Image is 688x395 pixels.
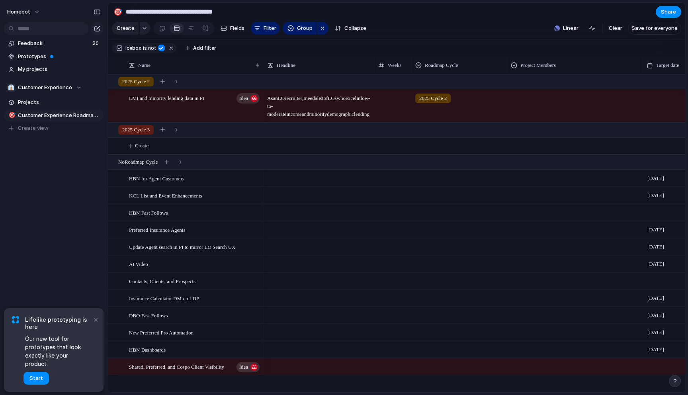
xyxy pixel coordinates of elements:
button: Fields [217,22,248,35]
button: Share [656,6,681,18]
button: 🎯 [7,111,15,119]
button: Idea [236,362,260,372]
a: Prototypes [4,51,104,63]
span: [DATE] [645,311,666,320]
span: [DATE] [645,174,666,183]
span: 20 [92,39,100,47]
span: Share [661,8,676,16]
span: Clear [609,24,622,32]
span: Idea [239,93,248,104]
span: LMI and minority lending data in PI [129,93,204,102]
span: HBN Dashboards [129,345,166,354]
span: Name [138,61,150,69]
button: Save for everyone [628,22,681,35]
span: Weeks [388,61,401,69]
span: 0 [174,126,177,134]
span: not [147,45,156,52]
button: Collapse [332,22,369,35]
button: 👔Customer Experience [4,82,104,94]
span: [DATE] [645,191,666,200]
button: Create view [4,122,104,134]
button: Filter [251,22,279,35]
button: Linear [551,22,582,34]
span: Idea [239,362,248,373]
span: Headline [277,61,295,69]
span: Update Agent search in PI to mirror LO Search UX [129,242,236,251]
span: Customer Experience Roadmap Planning [18,111,101,119]
button: Dismiss [91,315,100,324]
span: Linear [563,24,579,32]
button: Create [112,22,139,35]
span: HBN Fast Follows [129,208,168,217]
span: DBO Fast Follows [129,311,168,320]
button: 🎯 [111,6,124,18]
a: Projects [4,96,104,108]
span: Prototypes [18,53,101,61]
button: Homebot [4,6,44,18]
span: Save for everyone [631,24,678,32]
span: 0 [174,78,177,86]
button: isnot [141,44,157,53]
span: [DATE] [645,242,666,252]
span: KCL List and Event Enhancements [129,191,202,200]
span: [DATE] [645,225,666,235]
span: Customer Experience [18,84,72,92]
span: Feedback [18,39,90,47]
span: Lifelike prototyping is here [25,316,92,330]
span: Fields [230,24,244,32]
span: Contacts, Clients, and Prospects [129,276,195,285]
span: HBN for Agent Customers [129,174,184,183]
span: Create [117,24,135,32]
span: No Roadmap Cycle [118,158,158,166]
div: 👔 [7,84,15,92]
div: 🎯 [8,111,14,120]
span: Collapse [344,24,366,32]
span: New Preferred Pro Automation [129,328,193,337]
div: 🎯 [113,6,122,17]
span: 0 [178,158,181,166]
span: Icebox [125,45,141,52]
span: [DATE] [645,345,666,354]
span: Projects [18,98,101,106]
span: Group [297,24,313,32]
span: Project Members [520,61,556,69]
span: Create view [18,124,49,132]
a: Feedback20 [4,37,104,49]
span: is [143,45,147,52]
span: 2025 Cycle 2 [419,94,447,102]
button: Group [283,22,317,35]
span: Add filter [193,45,216,52]
span: Start [29,374,43,382]
span: Roadmap Cycle [425,61,458,69]
span: Create [135,142,149,150]
span: Insurance Calculator DM on LDP [129,293,199,303]
span: AI Video [129,259,148,268]
button: Start [23,372,49,385]
button: Clear [606,22,625,35]
span: Preferred Insurance Agents [129,225,186,234]
span: 2025 Cycle 3 [122,126,150,134]
span: 2025 Cycle 2 [122,78,150,86]
a: My projects [4,63,104,75]
span: Homebot [7,8,30,16]
span: Filter [264,24,276,32]
span: Target date [656,61,679,69]
span: My projects [18,65,101,73]
span: [DATE] [645,293,666,303]
span: Our new tool for prototypes that look exactly like your product. [25,334,92,368]
span: Shared, Preferred, and Cospo Client Visibility [129,362,224,371]
button: Idea [236,93,260,104]
span: As an LO recruiter, I need a list of LOs who excel in low-to-moderate income and minority demogra... [264,90,374,118]
span: [DATE] [645,259,666,269]
a: 🎯Customer Experience Roadmap Planning [4,110,104,121]
span: [DATE] [645,328,666,337]
button: Add filter [181,43,221,54]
